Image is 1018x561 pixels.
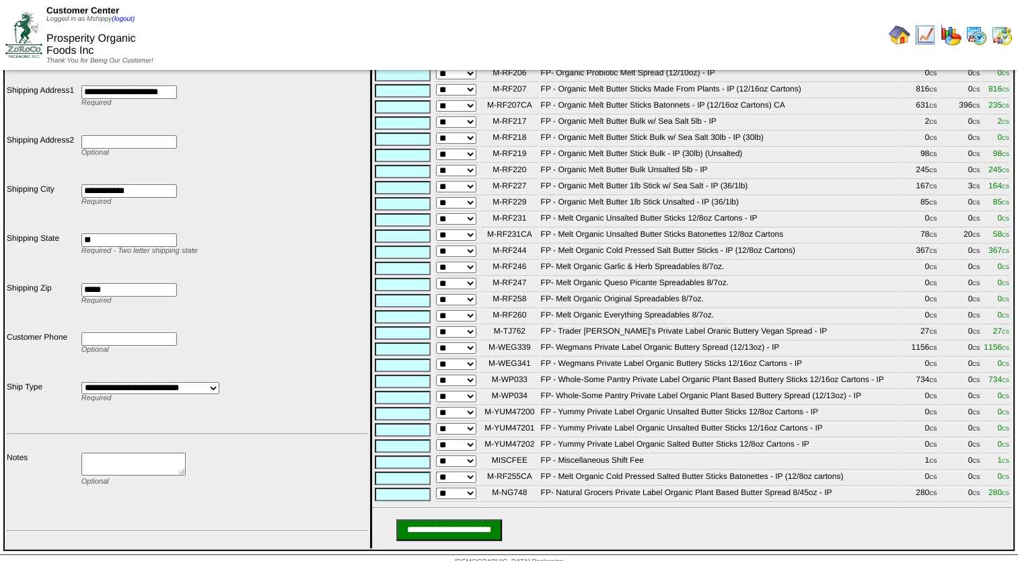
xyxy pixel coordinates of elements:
[972,361,980,367] span: CS
[902,164,937,179] td: 245
[540,309,901,324] td: FP- Melt Organic Everything Spreadables 8/7oz.
[902,245,937,260] td: 367
[46,15,135,23] span: Logged in as Mshippy
[972,474,980,480] span: CS
[1002,264,1009,270] span: CS
[480,358,538,373] td: M-WEG341
[540,487,901,502] td: FP- Natural Grocers Private Label Organic Plant Based Butter Spread 8/45oz - IP
[480,326,538,340] td: M-TJ762
[929,167,937,174] span: CS
[939,406,980,421] td: 0
[997,278,1009,287] span: 0
[972,232,980,238] span: CS
[902,132,937,147] td: 0
[902,309,937,324] td: 0
[480,406,538,421] td: M-YUM47200
[997,133,1009,142] span: 0
[972,135,980,141] span: CS
[997,262,1009,271] span: 0
[81,478,109,486] span: Optional
[480,132,538,147] td: M-RF218
[902,406,937,421] td: 0
[480,390,538,405] td: M-WP034
[6,283,79,330] td: Shipping Zip
[540,422,901,437] td: FP - Yummy Private Label Organic Unsalted Butter Sticks 12/16oz Cartons - IP
[6,85,79,133] td: Shipping Address1
[1002,297,1009,303] span: CS
[929,297,937,303] span: CS
[929,345,937,351] span: CS
[1002,151,1009,157] span: CS
[540,374,901,389] td: FP - Whole-Some Pantry Private Label Organic Plant Based Buttery Sticks 12/16oz Cartons - IP
[1002,442,1009,448] span: CS
[1002,200,1009,206] span: CS
[939,471,980,486] td: 0
[540,213,901,227] td: FP - Melt Organic Unsalted Butter Sticks 12/8oz Cartons - IP
[480,83,538,98] td: M-RF207
[939,245,980,260] td: 0
[988,181,1009,190] span: 164
[929,442,937,448] span: CS
[997,116,1009,126] span: 2
[972,329,980,335] span: CS
[6,332,79,379] td: Customer Phone
[972,103,980,109] span: CS
[997,407,1009,416] span: 0
[991,24,1013,46] img: calendarinout.gif
[46,33,136,57] span: Prosperity Organic Foods Inc
[997,439,1009,449] span: 0
[939,487,980,502] td: 0
[929,458,937,464] span: CS
[929,119,937,125] span: CS
[902,390,937,405] td: 0
[902,229,937,244] td: 78
[480,471,538,486] td: M-RF255CA
[939,213,980,227] td: 0
[540,293,901,308] td: FP- Melt Organic Original Spreadables 8/7oz.
[988,246,1009,255] span: 367
[988,488,1009,497] span: 280
[480,116,538,130] td: M-RF217
[972,458,980,464] span: CS
[540,358,901,373] td: FP - Wegmans Private Label Organic Buttery Sticks 12/16oz Cartons - IP
[540,439,901,453] td: FP - Yummy Private Label Organic Salted Butter Sticks 12/8oz Cartons - IP
[902,471,937,486] td: 0
[972,200,980,206] span: CS
[1002,490,1009,496] span: CS
[902,261,937,276] td: 0
[929,329,937,335] span: CS
[939,277,980,292] td: 0
[480,374,538,389] td: M-WP033
[480,213,538,227] td: M-RF231
[929,280,937,287] span: CS
[902,277,937,292] td: 0
[902,487,937,502] td: 280
[902,116,937,130] td: 2
[972,248,980,254] span: CS
[1002,248,1009,254] span: CS
[1002,426,1009,432] span: CS
[6,381,79,427] td: Ship Type
[972,151,980,157] span: CS
[993,149,1009,158] span: 98
[997,213,1009,223] span: 0
[997,423,1009,433] span: 0
[480,422,538,437] td: M-YUM47201
[939,374,980,389] td: 0
[929,394,937,400] span: CS
[902,374,937,389] td: 734
[997,391,1009,400] span: 0
[46,57,153,65] span: Thank You for Being Our Customer!
[972,216,980,222] span: CS
[902,455,937,470] td: 1
[972,280,980,287] span: CS
[939,390,980,405] td: 0
[939,116,980,130] td: 0
[939,422,980,437] td: 0
[540,164,901,179] td: FP - Organic Melt Butter Bulk Unsalted 5lb - IP
[902,100,937,114] td: 631
[972,87,980,93] span: CS
[939,180,980,195] td: 3
[972,264,980,270] span: CS
[929,135,937,141] span: CS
